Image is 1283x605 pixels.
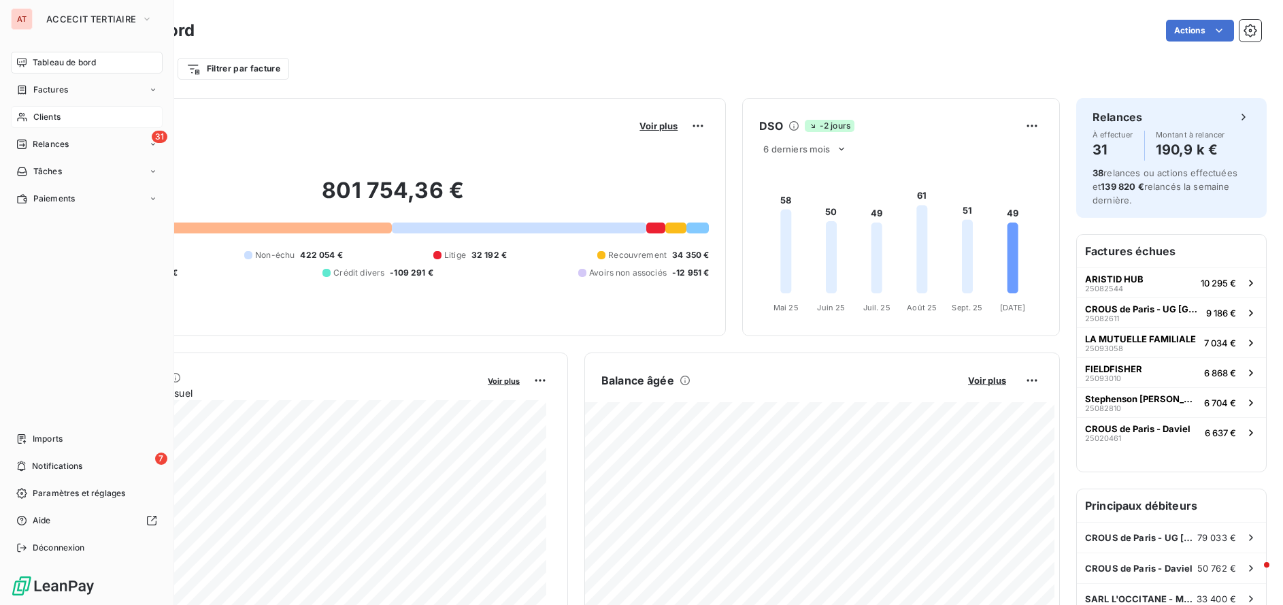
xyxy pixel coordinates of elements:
[1085,363,1142,374] span: FIELDFISHER
[601,372,674,389] h6: Balance âgée
[1085,374,1121,382] span: 25093010
[1085,333,1196,344] span: LA MUTUELLE FAMILIALE
[672,249,709,261] span: 34 350 €
[1085,593,1197,604] span: SARL L'OCCITANE - M&L DISTRIBUTION
[33,193,75,205] span: Paiements
[1204,338,1236,348] span: 7 034 €
[1085,532,1197,543] span: CROUS de Paris - UG [GEOGRAPHIC_DATA] (lot4)
[33,514,51,527] span: Aide
[863,303,890,312] tspan: Juil. 25
[33,84,68,96] span: Factures
[488,376,520,386] span: Voir plus
[1093,109,1142,125] h6: Relances
[1237,559,1269,591] iframe: Intercom live chat
[1077,267,1266,297] button: ARISTID HUB2508254410 295 €
[1093,139,1133,161] h4: 31
[46,14,136,24] span: ACCECIT TERTIAIRE
[11,510,163,532] a: Aide
[1077,297,1266,327] button: CROUS de Paris - UG [GEOGRAPHIC_DATA] (lot4)250826119 186 €
[155,453,167,465] span: 7
[805,120,854,132] span: -2 jours
[32,460,82,472] span: Notifications
[444,249,466,261] span: Litige
[1077,417,1266,447] button: CROUS de Paris - Daviel250204616 637 €
[77,386,478,400] span: Chiffre d'affaires mensuel
[1085,423,1190,434] span: CROUS de Paris - Daviel
[1204,367,1236,378] span: 6 868 €
[818,303,846,312] tspan: Juin 25
[763,144,830,154] span: 6 derniers mois
[11,8,33,30] div: AT
[1085,393,1199,404] span: Stephenson [PERSON_NAME] [GEOGRAPHIC_DATA]
[1085,304,1201,314] span: CROUS de Paris - UG [GEOGRAPHIC_DATA] (lot4)
[589,267,667,279] span: Avoirs non associés
[1204,397,1236,408] span: 6 704 €
[77,177,709,218] h2: 801 754,36 €
[1085,284,1123,293] span: 25082544
[33,433,63,445] span: Imports
[33,165,62,178] span: Tâches
[1077,327,1266,357] button: LA MUTUELLE FAMILIALE250930587 034 €
[952,303,983,312] tspan: Sept. 25
[1093,131,1133,139] span: À effectuer
[1085,314,1119,323] span: 25082611
[1101,181,1144,192] span: 139 820 €
[1206,308,1236,318] span: 9 186 €
[484,374,524,387] button: Voir plus
[639,120,678,131] span: Voir plus
[1077,387,1266,417] button: Stephenson [PERSON_NAME] [GEOGRAPHIC_DATA]250828106 704 €
[33,487,125,500] span: Paramètres et réglages
[1077,357,1266,387] button: FIELDFISHER250930106 868 €
[11,575,95,597] img: Logo LeanPay
[964,374,1010,387] button: Voir plus
[1085,274,1144,284] span: ARISTID HUB
[907,303,937,312] tspan: Août 25
[1197,563,1236,574] span: 50 762 €
[33,56,96,69] span: Tableau de bord
[1000,303,1026,312] tspan: [DATE]
[33,111,61,123] span: Clients
[1085,434,1121,442] span: 25020461
[255,249,295,261] span: Non-échu
[1085,563,1193,574] span: CROUS de Paris - Daviel
[1085,344,1123,353] span: 25093058
[178,58,289,80] button: Filtrer par facture
[1077,235,1266,267] h6: Factures échues
[672,267,709,279] span: -12 951 €
[635,120,682,132] button: Voir plus
[1197,593,1236,604] span: 33 400 €
[300,249,342,261] span: 422 054 €
[1197,532,1236,543] span: 79 033 €
[1156,131,1225,139] span: Montant à relancer
[1085,404,1121,412] span: 25082810
[608,249,667,261] span: Recouvrement
[1077,489,1266,522] h6: Principaux débiteurs
[1201,278,1236,289] span: 10 295 €
[33,542,85,554] span: Déconnexion
[1093,167,1103,178] span: 38
[333,267,384,279] span: Crédit divers
[759,118,782,134] h6: DSO
[152,131,167,143] span: 31
[33,138,69,150] span: Relances
[390,267,433,279] span: -109 291 €
[1093,167,1237,206] span: relances ou actions effectuées et relancés la semaine dernière.
[773,303,799,312] tspan: Mai 25
[1166,20,1234,42] button: Actions
[1205,427,1236,438] span: 6 637 €
[471,249,507,261] span: 32 192 €
[1156,139,1225,161] h4: 190,9 k €
[968,375,1006,386] span: Voir plus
